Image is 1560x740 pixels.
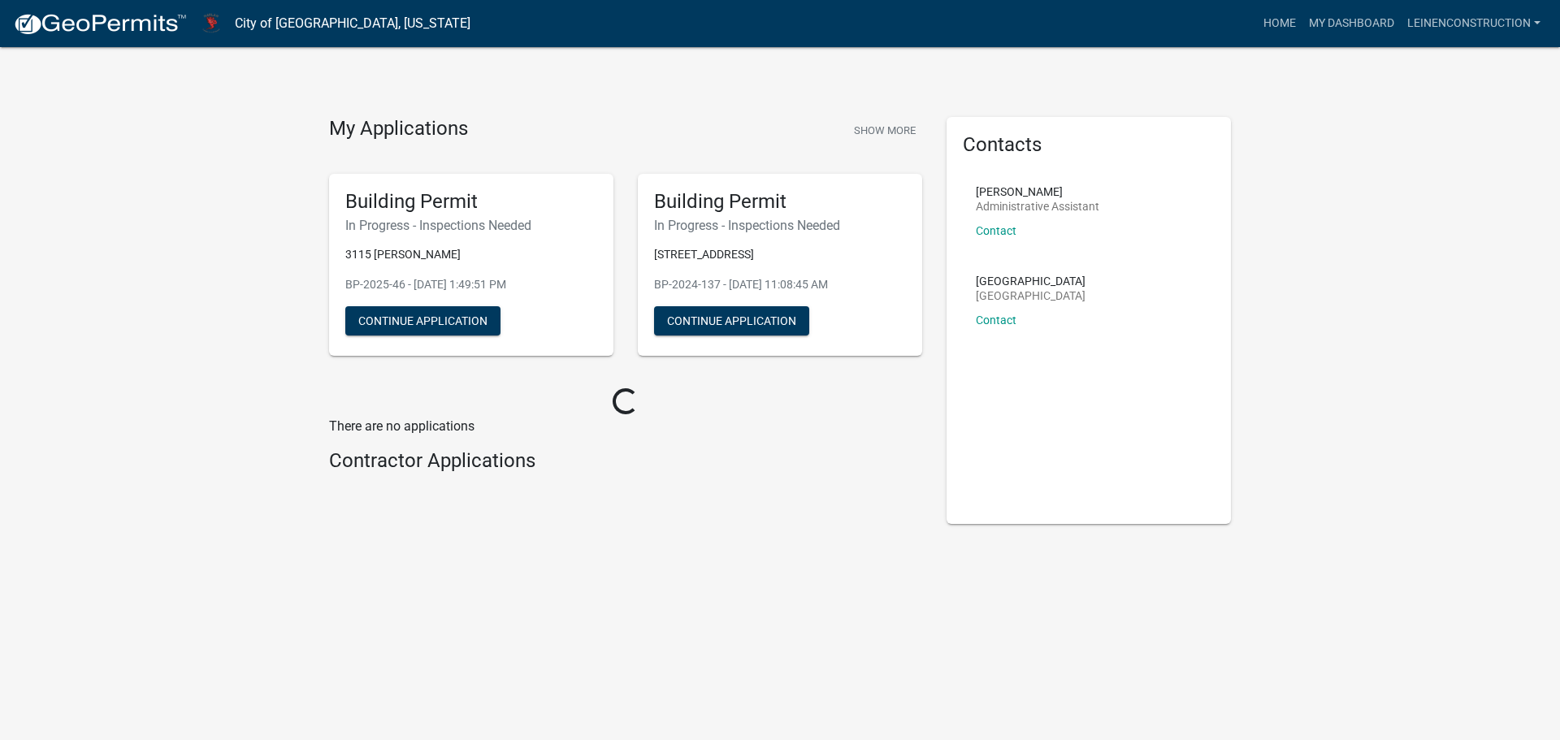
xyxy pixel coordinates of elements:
[976,224,1016,237] a: Contact
[654,276,906,293] p: BP-2024-137 - [DATE] 11:08:45 AM
[1401,8,1547,39] a: leinenconstruction
[976,186,1099,197] p: [PERSON_NAME]
[1302,8,1401,39] a: My Dashboard
[976,201,1099,212] p: Administrative Assistant
[200,12,222,34] img: City of Harlan, Iowa
[345,190,597,214] h5: Building Permit
[329,449,922,473] h4: Contractor Applications
[1257,8,1302,39] a: Home
[654,306,809,335] button: Continue Application
[345,246,597,263] p: 3115 [PERSON_NAME]
[235,10,470,37] a: City of [GEOGRAPHIC_DATA], [US_STATE]
[847,117,922,144] button: Show More
[345,306,500,335] button: Continue Application
[345,218,597,233] h6: In Progress - Inspections Needed
[329,417,922,436] p: There are no applications
[654,190,906,214] h5: Building Permit
[329,117,468,141] h4: My Applications
[976,290,1085,301] p: [GEOGRAPHIC_DATA]
[329,449,922,479] wm-workflow-list-section: Contractor Applications
[963,133,1215,157] h5: Contacts
[654,246,906,263] p: [STREET_ADDRESS]
[976,275,1085,287] p: [GEOGRAPHIC_DATA]
[654,218,906,233] h6: In Progress - Inspections Needed
[976,314,1016,327] a: Contact
[345,276,597,293] p: BP-2025-46 - [DATE] 1:49:51 PM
